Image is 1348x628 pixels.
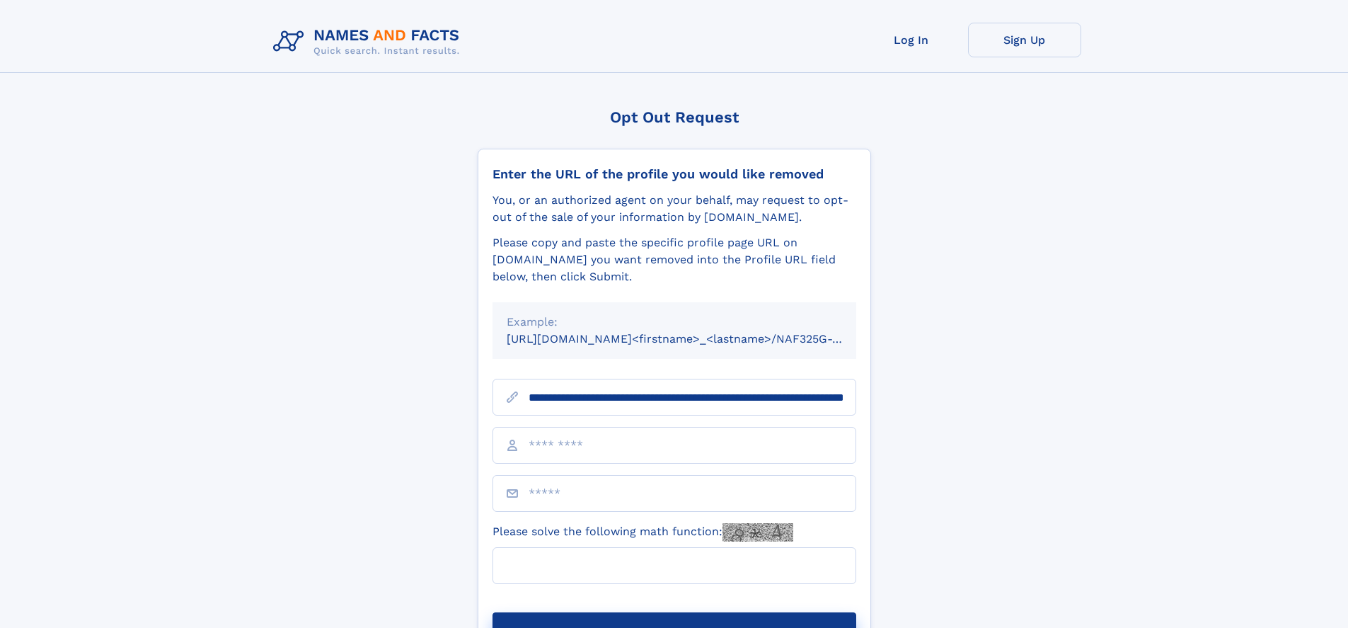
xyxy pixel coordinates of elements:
[507,314,842,331] div: Example:
[855,23,968,57] a: Log In
[507,332,883,346] small: [URL][DOMAIN_NAME]<firstname>_<lastname>/NAF325G-xxxxxxxx
[492,234,856,285] div: Please copy and paste the specific profile page URL on [DOMAIN_NAME] you want removed into the Pr...
[492,166,856,182] div: Enter the URL of the profile you would like removed
[492,192,856,226] div: You, or an authorized agent on your behalf, may request to opt-out of the sale of your informatio...
[968,23,1081,57] a: Sign Up
[492,523,793,542] label: Please solve the following math function:
[267,23,471,61] img: Logo Names and Facts
[478,108,871,126] div: Opt Out Request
